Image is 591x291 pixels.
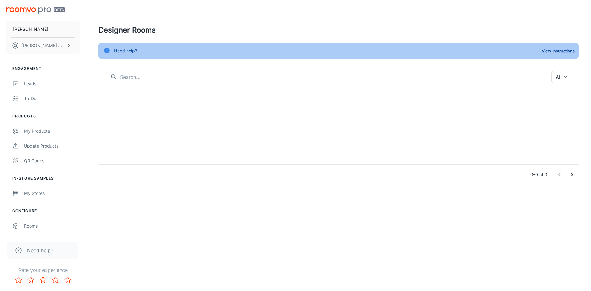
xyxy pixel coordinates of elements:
[6,38,80,54] button: [PERSON_NAME] Naqvi
[24,157,80,164] div: QR Codes
[114,45,137,57] div: Need help?
[24,128,80,135] div: My Products
[540,46,576,55] button: View Instructions
[24,95,80,102] div: To-do
[6,21,80,37] button: [PERSON_NAME]
[24,190,80,197] div: My Stores
[120,71,201,83] input: Search...
[24,143,80,149] div: Update Products
[566,168,578,181] button: Go to next page
[6,7,65,14] img: Roomvo PRO Beta
[98,25,579,36] h4: Designer Rooms
[13,26,48,33] p: [PERSON_NAME]
[551,71,571,83] div: All
[24,80,80,87] div: Leads
[22,42,65,49] p: [PERSON_NAME] Naqvi
[530,171,547,178] p: 0–0 of 0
